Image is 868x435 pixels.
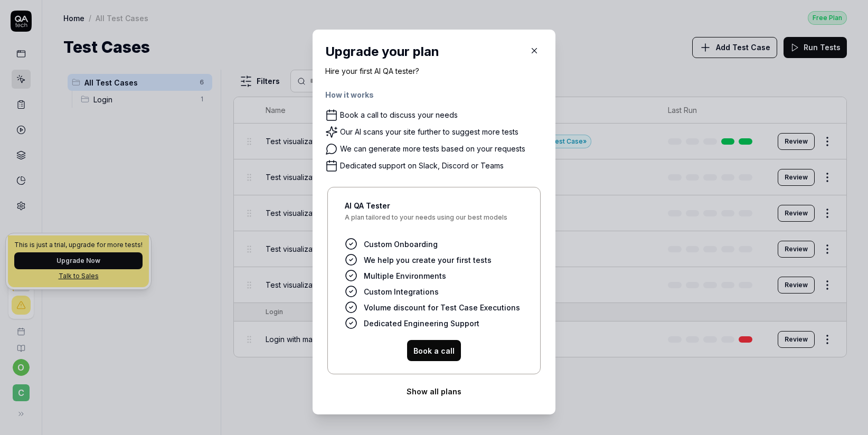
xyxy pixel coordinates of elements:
h2: Upgrade your plan [325,42,543,61]
span: Custom Onboarding [364,239,438,250]
h4: How it works [325,89,543,109]
span: Volume discount for Test Case Executions [364,302,520,313]
button: Close Modal [526,42,543,59]
span: Multiple Environments [364,270,446,281]
span: We help you create your first tests [364,254,492,266]
div: Our AI scans your site further to suggest more tests [340,127,518,137]
div: We can generate more tests based on your requests [340,144,525,154]
span: Custom Integrations [364,286,439,297]
button: Show all plans [325,381,543,402]
span: A plan tailored to your needs using our best models [345,214,523,229]
div: Book a call to discuss your needs [340,110,458,120]
span: Dedicated Engineering Support [364,318,479,329]
button: Book a call [407,340,461,361]
h4: AI QA Tester [345,200,523,211]
a: Book a call [407,345,461,356]
div: Dedicated support on Slack, Discord or Teams [340,161,504,171]
p: Hire your first AI QA tester? [325,65,543,77]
